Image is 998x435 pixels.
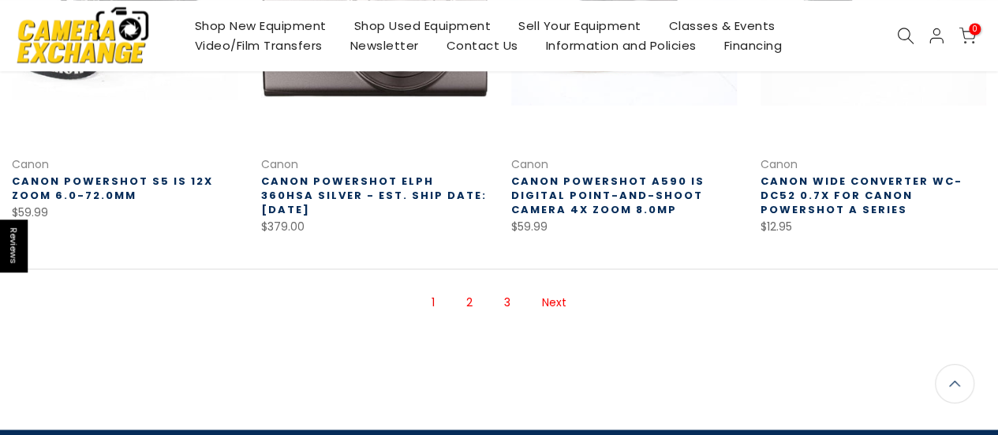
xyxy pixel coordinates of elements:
[12,174,213,203] a: Canon PowerShot S5 IS 12x Zoom 6.0-72.0mm
[534,289,574,317] a: Next
[511,174,705,217] a: Canon PowerShot A590 IS Digital Point-and-Shoot Camera 4x Zoom 8.0mp
[261,174,487,217] a: Canon PowerShot Elph 360HSA Silver - Est. Ship Date: [DATE]
[496,289,518,317] a: Page 3
[432,36,532,55] a: Contact Us
[340,16,505,36] a: Shop Used Equipment
[181,36,336,55] a: Video/Film Transfers
[532,36,710,55] a: Information and Policies
[505,16,656,36] a: Sell Your Equipment
[761,217,986,237] div: $12.95
[458,289,480,317] a: Page 2
[511,217,737,237] div: $59.99
[12,203,237,223] div: $59.99
[261,156,298,172] a: Canon
[12,156,49,172] a: Canon
[761,174,962,217] a: Canon Wide Converter WC-DC52 0.7x for Canon Powershot A Series
[761,156,798,172] a: Canon
[511,156,548,172] a: Canon
[969,23,981,35] span: 0
[336,36,432,55] a: Newsletter
[710,36,796,55] a: Financing
[959,27,976,44] a: 0
[181,16,340,36] a: Shop New Equipment
[655,16,789,36] a: Classes & Events
[935,364,974,403] a: Back to the top
[261,217,487,237] div: $379.00
[424,289,443,317] span: Page 1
